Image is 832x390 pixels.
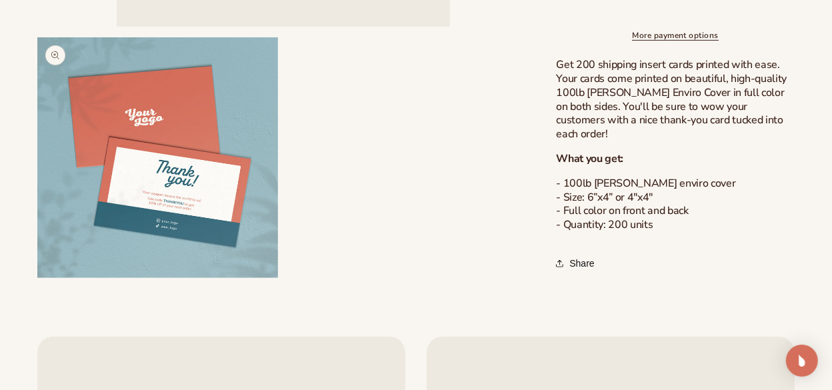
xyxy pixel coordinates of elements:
[786,345,818,377] div: Open Intercom Messenger
[556,249,598,278] button: Share
[556,58,795,141] p: Get 200 shipping insert cards printed with ease. Your cards come printed on beautiful, high-quali...
[556,29,795,41] a: More payment options
[556,151,623,166] strong: What you get:
[556,177,795,232] p: - 100lb [PERSON_NAME] enviro cover - Size: 6”x4” or 4"x4" - Full color on front and back - Quanti...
